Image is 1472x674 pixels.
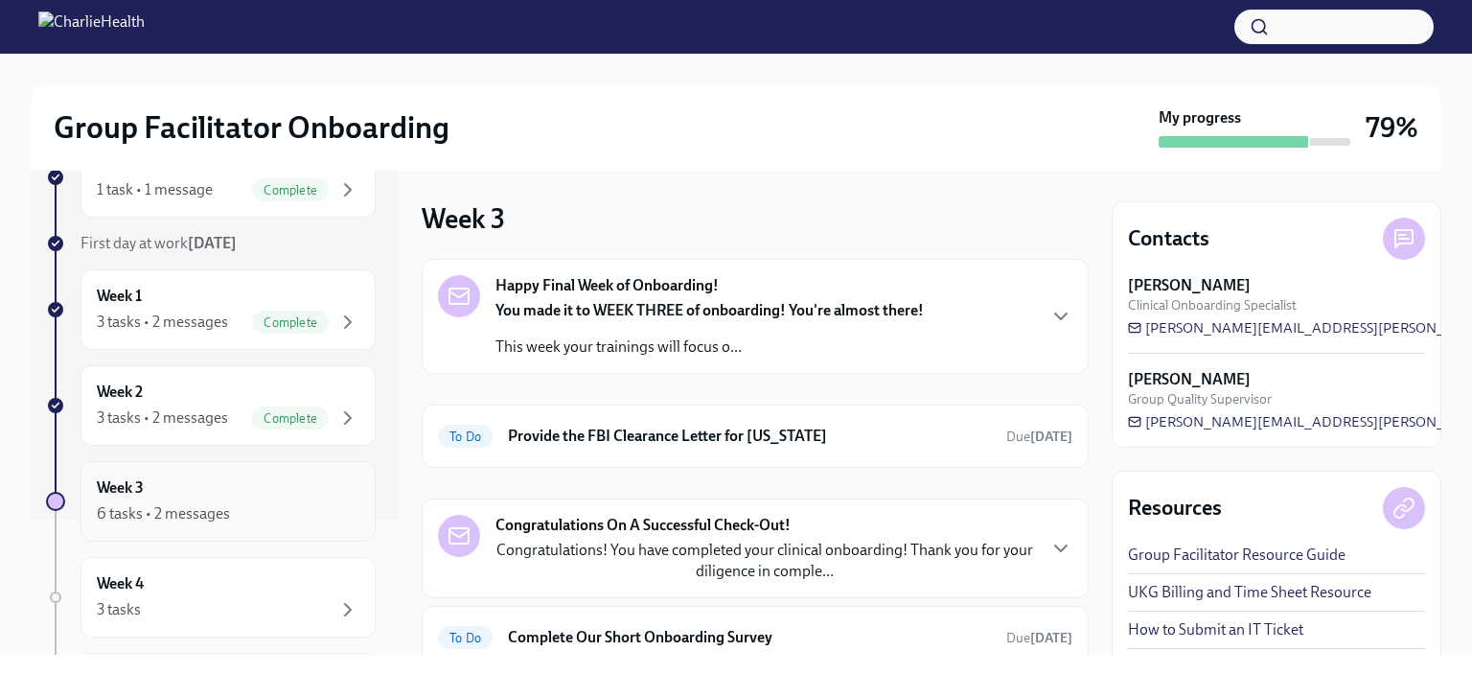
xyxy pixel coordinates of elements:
[1128,582,1371,603] a: UKG Billing and Time Sheet Resource
[46,365,376,446] a: Week 23 tasks • 2 messagesComplete
[97,599,141,620] div: 3 tasks
[252,411,329,426] span: Complete
[97,382,143,403] h6: Week 2
[97,477,144,499] h6: Week 3
[438,622,1072,653] a: To DoComplete Our Short Onboarding SurveyDue[DATE]
[495,515,791,536] strong: Congratulations On A Successful Check-Out!
[438,421,1072,452] a: To DoProvide the FBI Clearance Letter for [US_STATE]Due[DATE]
[1128,545,1345,566] a: Group Facilitator Resource Guide
[1128,494,1222,523] h4: Resources
[438,430,493,444] span: To Do
[1128,224,1209,253] h4: Contacts
[46,557,376,638] a: Week 43 tasks
[1030,630,1072,646] strong: [DATE]
[46,269,376,350] a: Week 13 tasks • 2 messagesComplete
[252,183,329,198] span: Complete
[495,301,924,319] strong: You made it to WEEK THREE of onboarding! You're almost there!
[1006,629,1072,647] span: September 16th, 2025 08:00
[1128,296,1297,314] span: Clinical Onboarding Specialist
[508,627,991,648] h6: Complete Our Short Onboarding Survey
[1128,275,1251,296] strong: [PERSON_NAME]
[46,233,376,254] a: First day at work[DATE]
[1006,429,1072,445] span: Due
[46,461,376,542] a: Week 36 tasks • 2 messages
[438,631,493,645] span: To Do
[1159,107,1241,128] strong: My progress
[495,275,719,296] strong: Happy Final Week of Onboarding!
[97,573,144,594] h6: Week 4
[188,234,237,252] strong: [DATE]
[495,540,1034,582] p: Congratulations! You have completed your clinical onboarding! Thank you for your diligence in com...
[97,312,228,333] div: 3 tasks • 2 messages
[54,108,449,147] h2: Group Facilitator Onboarding
[97,503,230,524] div: 6 tasks • 2 messages
[1006,428,1072,446] span: September 9th, 2025 08:00
[252,315,329,330] span: Complete
[1006,630,1072,646] span: Due
[38,12,145,42] img: CharlieHealth
[1128,390,1272,408] span: Group Quality Supervisor
[1366,110,1418,145] h3: 79%
[46,137,376,218] a: Week -11 task • 1 messageComplete
[97,407,228,429] div: 3 tasks • 2 messages
[80,234,237,252] span: First day at work
[1128,369,1251,390] strong: [PERSON_NAME]
[508,426,991,447] h6: Provide the FBI Clearance Letter for [US_STATE]
[97,179,213,200] div: 1 task • 1 message
[422,201,505,236] h3: Week 3
[495,337,924,358] p: This week your trainings will focus o...
[1128,619,1303,640] a: How to Submit an IT Ticket
[1030,429,1072,445] strong: [DATE]
[97,286,142,307] h6: Week 1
